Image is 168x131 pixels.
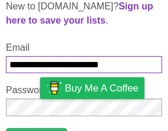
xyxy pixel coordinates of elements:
[6,42,162,53] label: Email
[65,78,139,99] span: Buy me a coffee
[6,85,162,96] label: Password
[46,78,62,98] img: Buy me a coffee
[6,1,153,25] a: Sign up here to save your lists
[40,77,144,99] a: Buy me a coffee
